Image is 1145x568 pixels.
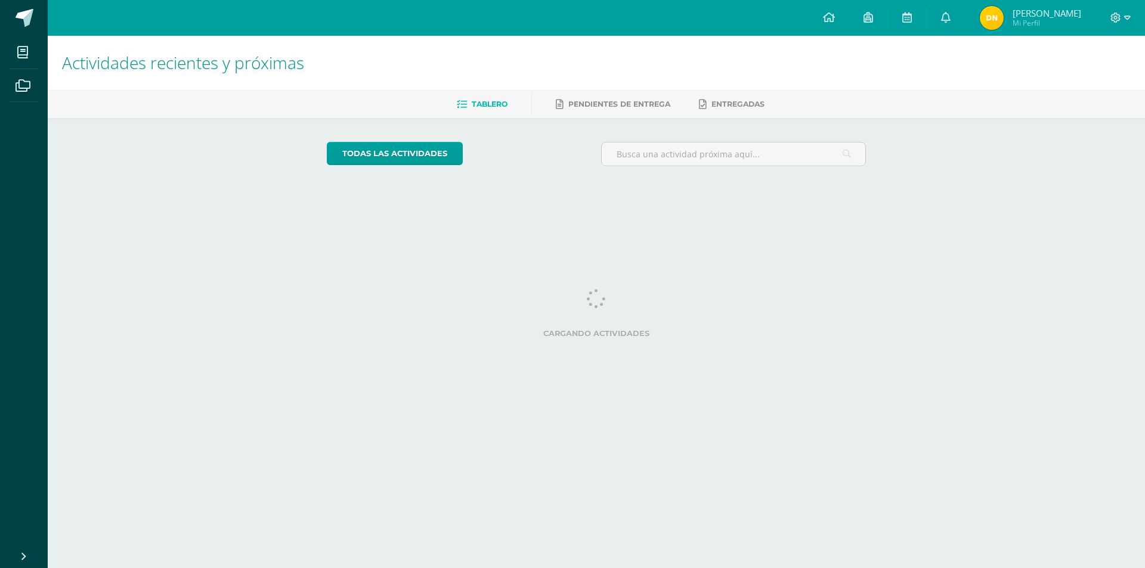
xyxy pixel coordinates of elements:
a: Tablero [457,95,507,114]
span: Mi Perfil [1013,18,1081,28]
span: [PERSON_NAME] [1013,7,1081,19]
a: todas las Actividades [327,142,463,165]
img: f63e20a79c7b74759a07fbd928071659.png [980,6,1004,30]
a: Pendientes de entrega [556,95,670,114]
label: Cargando actividades [327,329,867,338]
span: Pendientes de entrega [568,100,670,108]
a: Entregadas [699,95,765,114]
span: Tablero [472,100,507,108]
span: Entregadas [711,100,765,108]
span: Actividades recientes y próximas [62,51,304,74]
input: Busca una actividad próxima aquí... [602,142,866,166]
